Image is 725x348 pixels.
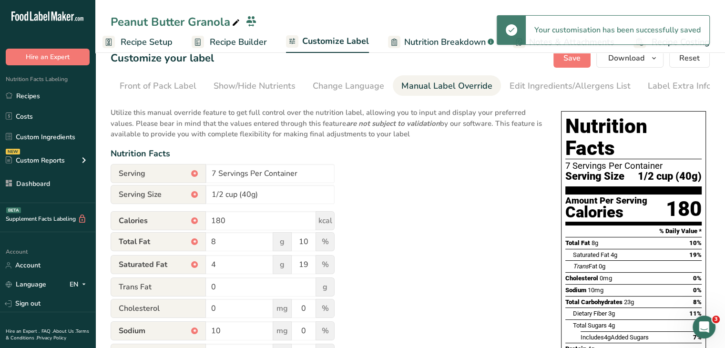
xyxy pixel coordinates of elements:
[573,263,589,270] i: Trans
[563,52,581,64] span: Save
[565,298,623,306] span: Total Carbohydrates
[669,49,710,68] button: Reset
[679,52,700,64] span: Reset
[6,155,65,165] div: Custom Reports
[604,334,611,341] span: 4g
[689,239,702,246] span: 10%
[599,263,605,270] span: 0g
[693,298,702,306] span: 8%
[111,211,206,230] span: Calories
[596,49,664,68] button: Download
[573,263,597,270] span: Fat
[273,255,292,274] span: g
[565,205,647,219] div: Calories
[608,52,644,64] span: Download
[273,299,292,318] span: mg
[6,276,46,293] a: Language
[120,80,196,92] div: Front of Pack Label
[111,147,542,160] div: Nutrition Facts
[111,232,206,251] span: Total Fat
[404,36,486,49] span: Nutrition Breakdown
[553,49,591,68] button: Save
[192,31,267,53] a: Recipe Builder
[6,328,40,335] a: Hire an Expert .
[693,287,702,294] span: 0%
[401,80,492,92] div: Manual Label Override
[608,322,615,329] span: 4g
[316,211,335,230] span: kcal
[388,31,494,53] a: Nutrition Breakdown
[638,171,702,183] span: 1/2 cup (40g)
[565,171,624,183] span: Serving Size
[316,232,335,251] span: %
[37,335,66,341] a: Privacy Policy
[316,255,335,274] span: %
[565,196,647,205] div: Amount Per Serving
[111,277,206,297] span: Trans Fat
[565,115,702,159] h1: Nutrition Facts
[565,287,586,294] span: Sodium
[210,36,267,49] span: Recipe Builder
[302,35,369,48] span: Customize Label
[102,31,173,53] a: Recipe Setup
[573,322,607,329] span: Total Sugars
[693,275,702,282] span: 0%
[592,239,598,246] span: 8g
[712,316,720,323] span: 3
[6,328,89,341] a: Terms & Conditions .
[6,49,90,65] button: Hire an Expert
[273,232,292,251] span: g
[648,80,711,92] div: Label Extra Info
[608,310,615,317] span: 3g
[565,275,598,282] span: Cholesterol
[6,207,21,213] div: BETA
[346,119,440,128] b: are not subject to validation
[588,287,603,294] span: 10mg
[111,321,206,340] span: Sodium
[316,277,335,297] span: g
[313,80,384,92] div: Change Language
[624,298,634,306] span: 23g
[689,310,702,317] span: 11%
[111,299,206,318] span: Cholesterol
[111,51,214,66] h1: Customize your label
[111,185,206,204] span: Serving Size
[600,275,612,282] span: 0mg
[53,328,76,335] a: About Us .
[573,251,609,258] span: Saturated Fat
[611,251,617,258] span: 4g
[214,80,296,92] div: Show/Hide Nutrients
[693,316,715,338] iframe: Intercom live chat
[111,102,542,140] p: Utilize this manual override feature to get full control over the nutrition label, allowing you t...
[565,161,702,171] div: 7 Servings Per Container
[565,239,590,246] span: Total Fat
[693,334,702,341] span: 7%
[41,328,53,335] a: FAQ .
[111,164,206,183] span: Serving
[666,196,702,222] div: 180
[510,80,631,92] div: Edit Ingredients/Allergens List
[70,279,90,290] div: EN
[689,251,702,258] span: 19%
[111,255,206,274] span: Saturated Fat
[121,36,173,49] span: Recipe Setup
[111,13,242,31] div: Peanut Butter Granola
[286,31,369,53] a: Customize Label
[316,321,335,340] span: %
[526,16,709,44] div: Your customisation has been successfully saved
[581,334,649,341] span: Includes Added Sugars
[273,321,292,340] span: mg
[316,299,335,318] span: %
[573,310,607,317] span: Dietary Fiber
[6,149,20,154] div: NEW
[565,225,702,237] section: % Daily Value *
